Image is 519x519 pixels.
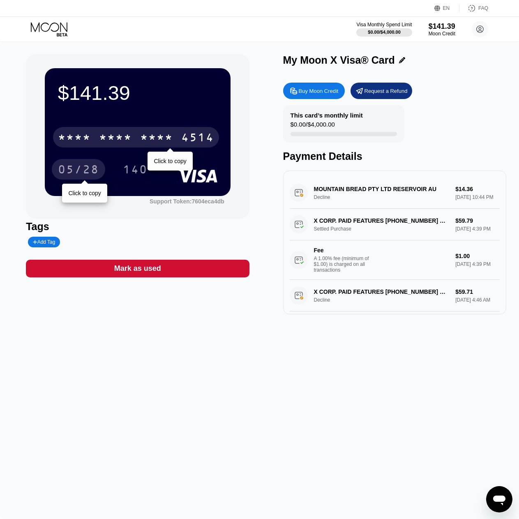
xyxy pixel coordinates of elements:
div: Click to copy [68,190,101,196]
div: A 1.00% fee (minimum of $1.00) is charged on all transactions [314,256,376,273]
div: Add Tag [28,237,60,247]
div: 05/28 [58,164,99,177]
div: FAQ [459,4,488,12]
div: Fee [314,247,371,254]
div: Payment Details [283,150,506,162]
div: Visa Monthly Spend Limit [356,22,412,28]
div: Support Token:7604eca4db [150,198,224,205]
div: FAQ [478,5,488,11]
div: 05/28 [52,159,105,180]
div: [DATE] 4:39 PM [455,261,500,267]
div: Add Tag [33,239,55,245]
div: Buy Moon Credit [299,88,339,95]
div: $1.00 [455,253,500,259]
div: $141.39 [58,81,217,104]
div: FeeA 1.00% fee (minimum of $1.00) is charged on all transactions$1.00[DATE] 4:39 PM [290,240,500,280]
div: $141.39Moon Credit [429,22,455,37]
div: Visa Monthly Spend Limit$0.00/$4,000.00 [356,22,412,37]
div: $141.39 [429,22,455,31]
div: Support Token: 7604eca4db [150,198,224,205]
div: Mark as used [26,260,249,277]
div: 140 [123,164,148,177]
div: $0.00 / $4,000.00 [291,121,335,132]
div: EN [443,5,450,11]
iframe: Кнопка запуска окна обмена сообщениями [486,486,512,512]
div: My Moon X Visa® Card [283,54,395,66]
div: Request a Refund [364,88,408,95]
div: This card’s monthly limit [291,112,363,119]
div: Moon Credit [429,31,455,37]
div: Click to copy [154,158,186,164]
div: Mark as used [114,264,161,273]
div: 4514 [181,132,214,145]
div: Tags [26,221,249,233]
div: $0.00 / $4,000.00 [368,30,401,35]
div: 140 [117,159,154,180]
div: Buy Moon Credit [283,83,345,99]
div: Request a Refund [351,83,412,99]
div: EN [434,4,459,12]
